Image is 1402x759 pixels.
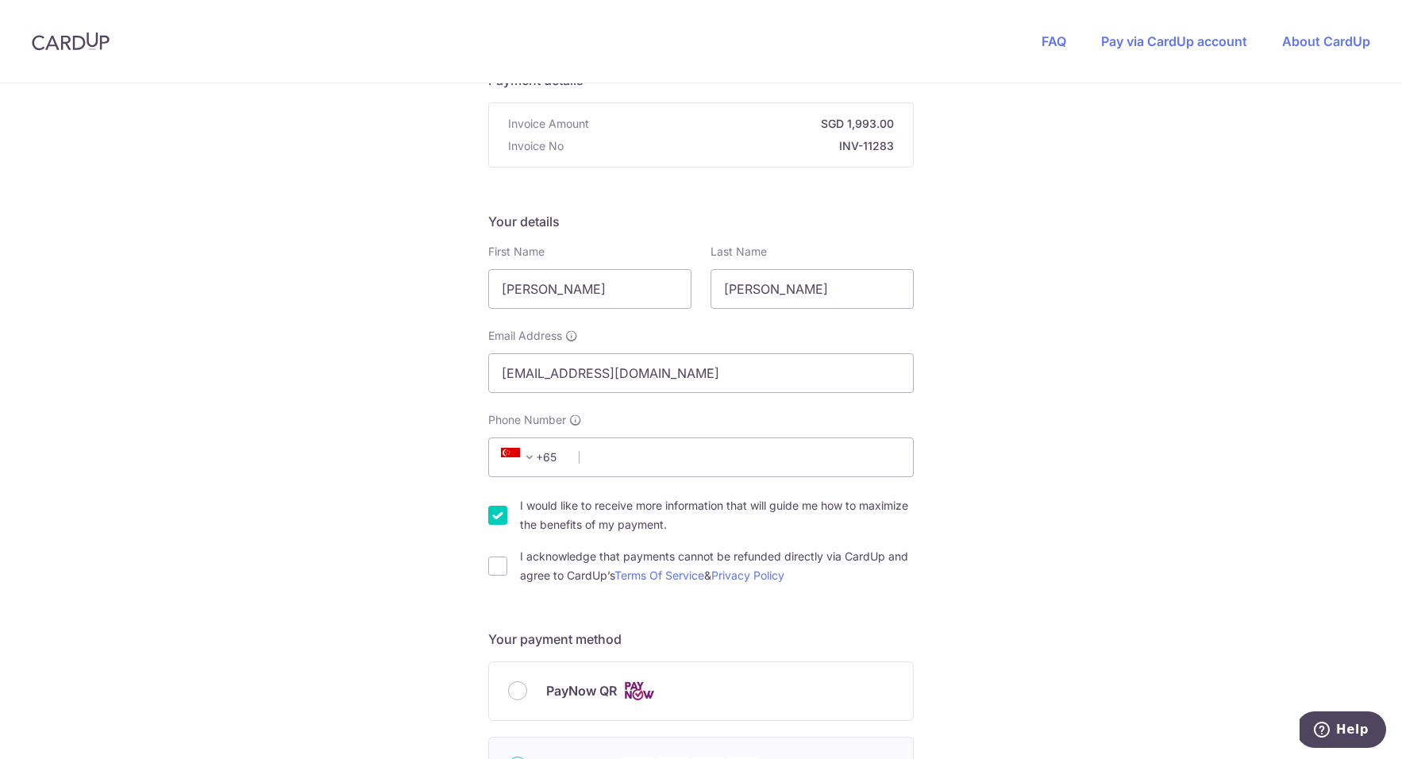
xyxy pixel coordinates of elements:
a: Privacy Policy [711,568,784,582]
iframe: Opens a widget where you can find more information [1300,711,1386,751]
h5: Your payment method [488,630,914,649]
input: Email address [488,353,914,393]
span: Phone Number [488,412,566,428]
div: PayNow QR Cards logo [508,681,894,701]
label: First Name [488,244,545,260]
label: I would like to receive more information that will guide me how to maximize the benefits of my pa... [520,496,914,534]
span: Email Address [488,328,562,344]
label: I acknowledge that payments cannot be refunded directly via CardUp and agree to CardUp’s & [520,547,914,585]
img: Cards logo [623,681,655,701]
label: Last Name [711,244,767,260]
span: Invoice No [508,138,564,154]
a: About CardUp [1282,33,1370,49]
span: +65 [496,448,568,467]
strong: SGD 1,993.00 [595,116,894,132]
a: Terms Of Service [614,568,704,582]
a: Pay via CardUp account [1101,33,1247,49]
span: PayNow QR [546,681,617,700]
span: +65 [501,448,539,467]
input: Last name [711,269,914,309]
img: CardUp [32,32,110,51]
input: First name [488,269,691,309]
a: FAQ [1042,33,1066,49]
span: Invoice Amount [508,116,589,132]
strong: INV-11283 [570,138,894,154]
h5: Your details [488,212,914,231]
